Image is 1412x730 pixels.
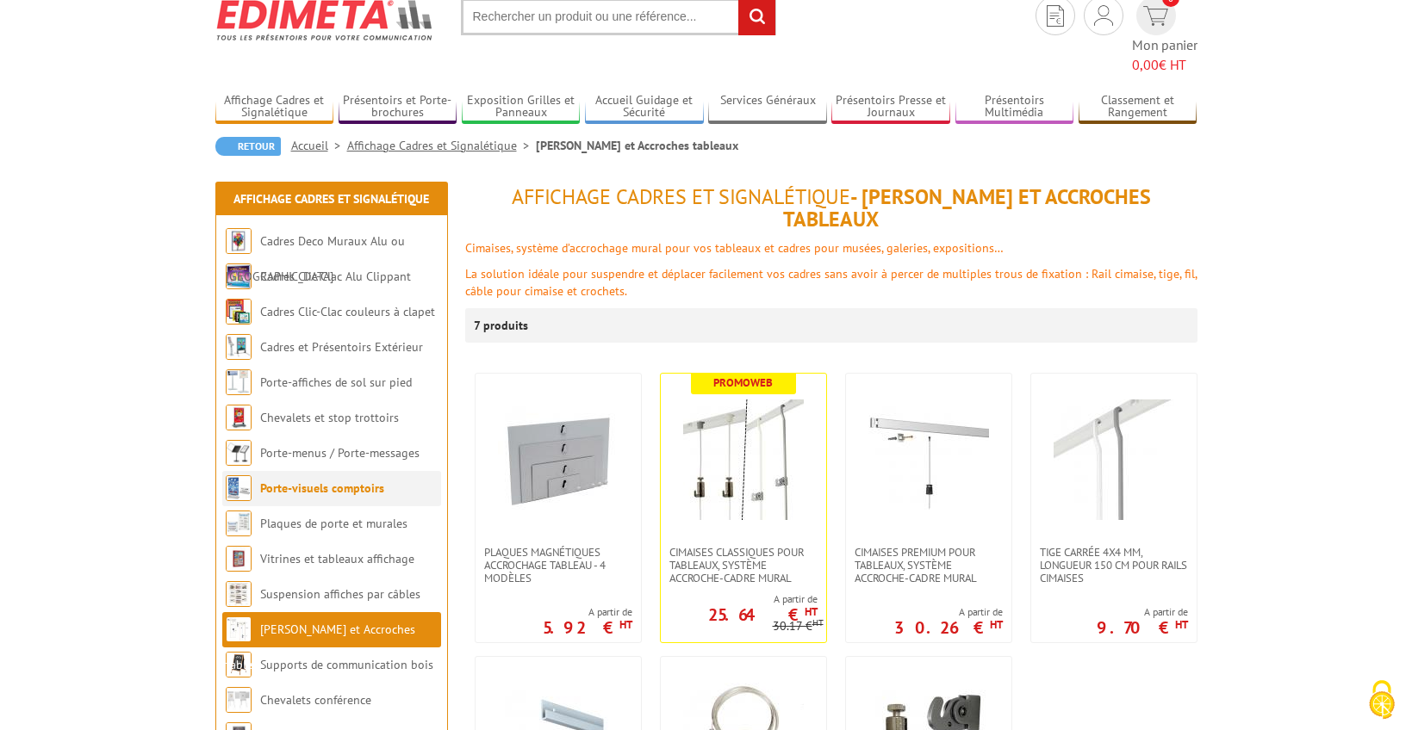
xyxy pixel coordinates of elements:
[260,586,420,602] a: Suspension affiches par câbles
[226,440,252,466] img: Porte-menus / Porte-messages
[1132,56,1159,73] span: 0,00
[465,240,1004,256] font: Cimaises, système d’accrochage mural pour vos tableaux et cadres pour musées, galeries, expositions…
[226,581,252,607] img: Suspension affiches par câbles
[1079,93,1197,121] a: Classement et Rangement
[498,399,619,520] img: Plaques magnétiques accrochage tableau - 4 modèles
[1094,5,1113,26] img: devis rapide
[1352,671,1412,730] button: Cookies (fenêtre modale)
[855,546,1003,585] span: Cimaises PREMIUM pour tableaux, système accroche-cadre mural
[585,93,704,121] a: Accueil Guidage et Sécurité
[226,622,415,672] a: [PERSON_NAME] et Accroches tableaux
[619,617,632,632] sup: HT
[894,605,1003,619] span: A partir de
[226,475,252,501] img: Porte-visuels comptoirs
[476,546,641,585] a: Plaques magnétiques accrochage tableau - 4 modèles
[812,616,824,628] sup: HT
[226,510,252,536] img: Plaques de porte et murales
[226,334,252,360] img: Cadres et Présentoirs Extérieur
[260,374,412,390] a: Porte-affiches de sol sur pied
[1097,622,1188,633] p: 9.70 €
[1132,35,1197,75] span: Mon panier
[484,546,632,585] span: Plaques magnétiques accrochage tableau - 4 modèles
[708,93,827,121] a: Services Généraux
[226,233,405,284] a: Cadres Deco Muraux Alu ou [GEOGRAPHIC_DATA]
[773,620,824,633] p: 30.17 €
[831,93,950,121] a: Présentoirs Presse et Journaux
[260,480,384,496] a: Porte-visuels comptoirs
[512,183,850,210] span: Affichage Cadres et Signalétique
[260,410,399,425] a: Chevalets et stop trottoirs
[260,692,371,708] a: Chevalets conférence
[536,137,738,154] li: [PERSON_NAME] et Accroches tableaux
[1047,5,1064,27] img: devis rapide
[226,616,252,642] img: Cimaises et Accroches tableaux
[260,445,420,461] a: Porte-menus / Porte-messages
[1040,546,1188,585] span: Tige carrée 4x4 mm, longueur 150 cm pour rails cimaises
[990,617,1003,632] sup: HT
[805,604,818,619] sup: HT
[683,399,804,520] img: Cimaises CLASSIQUES pour tableaux, système accroche-cadre mural
[260,551,414,566] a: Vitrines et tableaux affichage
[868,399,989,520] img: Cimaises PREMIUM pour tableaux, système accroche-cadre mural
[708,609,818,620] p: 25.64 €
[1132,55,1197,75] span: € HT
[226,369,252,395] img: Porte-affiches de sol sur pied
[669,546,818,585] span: Cimaises CLASSIQUES pour tableaux, système accroche-cadre mural
[543,622,632,633] p: 5.92 €
[260,516,407,531] a: Plaques de porte et murales
[226,687,252,713] img: Chevalets conférence
[1031,546,1197,585] a: Tige carrée 4x4 mm, longueur 150 cm pour rails cimaises
[339,93,457,121] a: Présentoirs et Porte-brochures
[846,546,1011,585] a: Cimaises PREMIUM pour tableaux, système accroche-cadre mural
[1143,6,1168,26] img: devis rapide
[543,605,632,619] span: A partir de
[661,592,818,606] span: A partir de
[215,137,281,156] a: Retour
[226,299,252,325] img: Cadres Clic-Clac couleurs à clapet
[260,657,433,672] a: Supports de communication bois
[233,191,429,207] a: Affichage Cadres et Signalétique
[894,622,1003,633] p: 30.26 €
[1175,617,1188,632] sup: HT
[955,93,1074,121] a: Présentoirs Multimédia
[226,405,252,430] img: Chevalets et stop trottoirs
[260,269,411,284] a: Cadres Clic-Clac Alu Clippant
[1097,605,1188,619] span: A partir de
[474,308,538,343] p: 7 produits
[462,93,581,121] a: Exposition Grilles et Panneaux
[260,339,423,355] a: Cadres et Présentoirs Extérieur
[713,375,773,390] b: Promoweb
[260,304,435,319] a: Cadres Clic-Clac couleurs à clapet
[1360,678,1403,721] img: Cookies (fenêtre modale)
[465,266,1197,299] font: La solution idéale pour suspendre et déplacer facilement vos cadres sans avoir à percer de multip...
[291,138,347,153] a: Accueil
[347,138,536,153] a: Affichage Cadres et Signalétique
[465,186,1197,232] h1: - [PERSON_NAME] et Accroches tableaux
[226,228,252,254] img: Cadres Deco Muraux Alu ou Bois
[661,546,826,585] a: Cimaises CLASSIQUES pour tableaux, système accroche-cadre mural
[215,93,334,121] a: Affichage Cadres et Signalétique
[1054,399,1174,520] img: Tige carrée 4x4 mm, longueur 150 cm pour rails cimaises
[226,546,252,572] img: Vitrines et tableaux affichage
